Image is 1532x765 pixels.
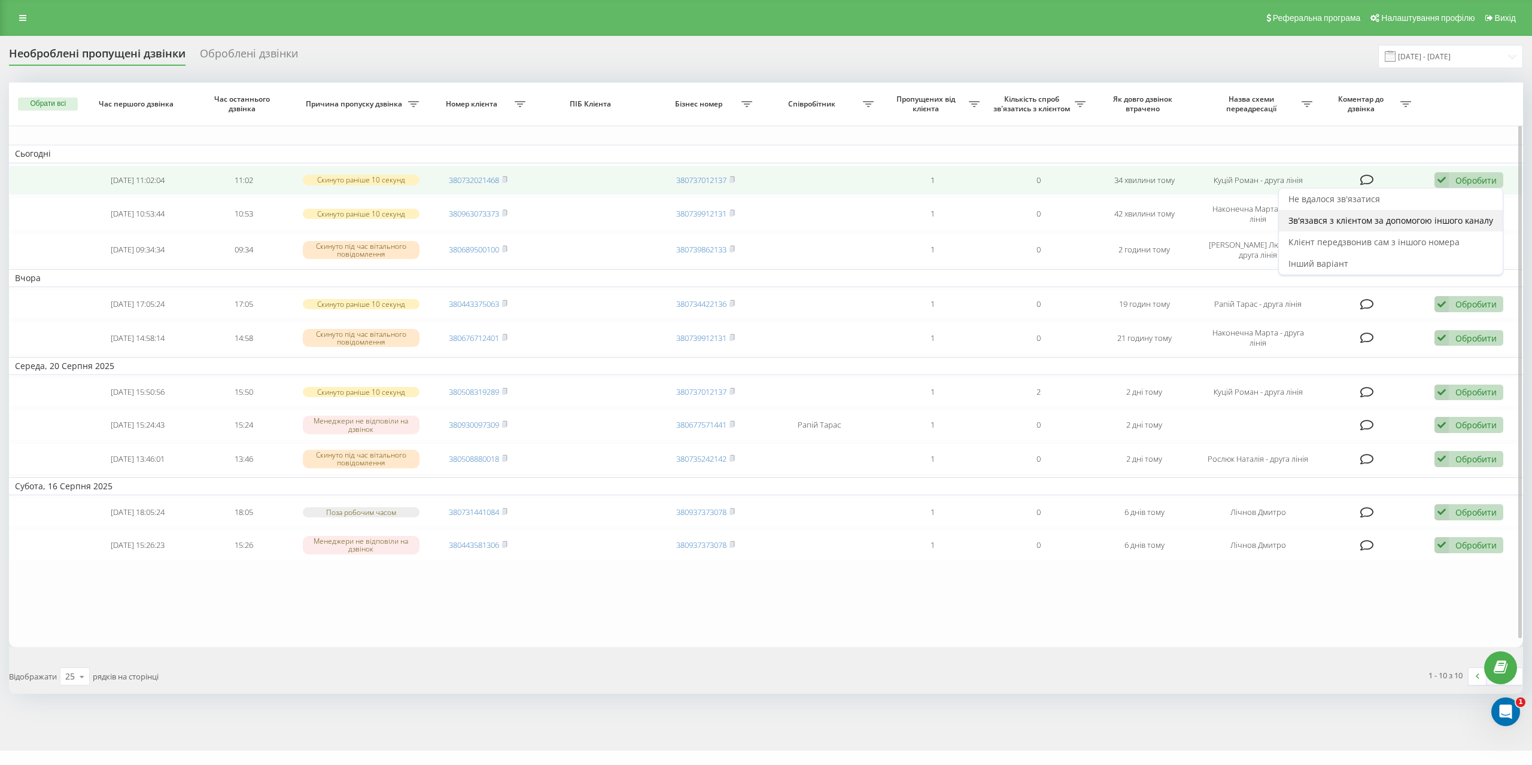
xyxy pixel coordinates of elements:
[303,299,420,309] div: Скинуто раніше 10 секунд
[1102,95,1187,113] span: Як довго дзвінок втрачено
[1455,333,1497,344] div: Обробити
[449,298,499,309] a: 380443375063
[1516,697,1525,707] span: 1
[986,166,1092,195] td: 0
[1288,193,1380,205] span: Не вдалося зв'язатися
[85,529,191,561] td: [DATE] 15:26:23
[191,409,297,441] td: 15:24
[676,386,727,397] a: 380737012137
[676,507,727,517] a: 380937373078
[1197,443,1318,475] td: Рослюк Наталія - друга лінія
[1203,95,1302,113] span: Назва схеми переадресації
[191,443,297,475] td: 13:46
[880,233,986,267] td: 1
[85,197,191,231] td: [DATE] 10:53:44
[449,419,499,430] a: 380930097309
[676,333,727,343] a: 380739912131
[85,321,191,355] td: [DATE] 14:58:14
[676,540,727,550] a: 380937373078
[191,529,297,561] td: 15:26
[303,450,420,468] div: Скинуто під час вітального повідомлення
[758,409,879,441] td: Рапій Тарас
[986,233,1092,267] td: 0
[303,536,420,554] div: Менеджери не відповіли на дзвінок
[9,477,1523,495] td: Субота, 16 Серпня 2025
[1455,175,1497,186] div: Обробити
[191,166,297,195] td: 11:02
[303,416,420,434] div: Менеджери не відповіли на дзвінок
[1455,386,1497,398] div: Обробити
[1092,233,1197,267] td: 2 години тому
[676,244,727,255] a: 380739862133
[1197,197,1318,231] td: Наконечна Марта - друга лінія
[1455,298,1497,310] div: Обробити
[449,175,499,185] a: 380732021468
[764,99,862,109] span: Співробітник
[1273,13,1361,23] span: Реферальна програма
[85,289,191,319] td: [DATE] 17:05:24
[9,269,1523,287] td: Вчора
[449,453,499,464] a: 380508880018
[886,95,969,113] span: Пропущених від клієнта
[1288,236,1460,248] span: Клієнт передзвонив сам з іншого номера
[9,357,1523,375] td: Середа, 20 Серпня 2025
[9,671,57,682] span: Відображати
[676,419,727,430] a: 380677571441
[303,329,420,347] div: Скинуто під час вітального повідомлення
[676,175,727,185] a: 380737012137
[1092,443,1197,475] td: 2 дні тому
[986,321,1092,355] td: 0
[1197,166,1318,195] td: Куцій Роман - друга лінія
[449,244,499,255] a: 380689500100
[1197,289,1318,319] td: Рапій Тарас - друга лінія
[1092,197,1197,231] td: 42 хвилини тому
[95,99,180,109] span: Час першого дзвінка
[1197,321,1318,355] td: Наконечна Марта - друга лінія
[880,529,986,561] td: 1
[1092,498,1197,527] td: 6 днів тому
[676,453,727,464] a: 380735242142
[1324,95,1400,113] span: Коментар до дзвінка
[85,409,191,441] td: [DATE] 15:24:43
[880,166,986,195] td: 1
[1092,377,1197,407] td: 2 дні тому
[880,289,986,319] td: 1
[431,99,515,109] span: Номер клієнта
[191,377,297,407] td: 15:50
[191,233,297,267] td: 09:34
[201,95,285,113] span: Час останнього дзвінка
[449,540,499,550] a: 380443581306
[200,47,298,66] div: Оброблені дзвінки
[9,47,186,66] div: Необроблені пропущені дзвінки
[449,333,499,343] a: 380676712401
[191,498,297,527] td: 18:05
[65,670,75,682] div: 25
[191,289,297,319] td: 17:05
[303,99,408,109] span: Причина пропуску дзвінка
[449,208,499,219] a: 380963073373
[191,321,297,355] td: 14:58
[986,409,1092,441] td: 0
[1455,419,1497,431] div: Обробити
[303,175,420,185] div: Скинуто раніше 10 секунд
[880,498,986,527] td: 1
[1381,13,1475,23] span: Налаштування профілю
[9,145,1523,163] td: Сьогодні
[449,507,499,517] a: 380731441084
[880,197,986,231] td: 1
[303,209,420,219] div: Скинуто раніше 10 секунд
[658,99,741,109] span: Бізнес номер
[1092,166,1197,195] td: 34 хвилини тому
[880,321,986,355] td: 1
[992,95,1075,113] span: Кількість спроб зв'язатись з клієнтом
[1455,453,1497,465] div: Обробити
[85,443,191,475] td: [DATE] 13:46:01
[1491,697,1520,726] iframe: Intercom live chat
[1092,409,1197,441] td: 2 дні тому
[880,443,986,475] td: 1
[986,529,1092,561] td: 0
[986,197,1092,231] td: 0
[1197,498,1318,527] td: Лічнов Дмитро
[880,377,986,407] td: 1
[676,298,727,309] a: 380734422136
